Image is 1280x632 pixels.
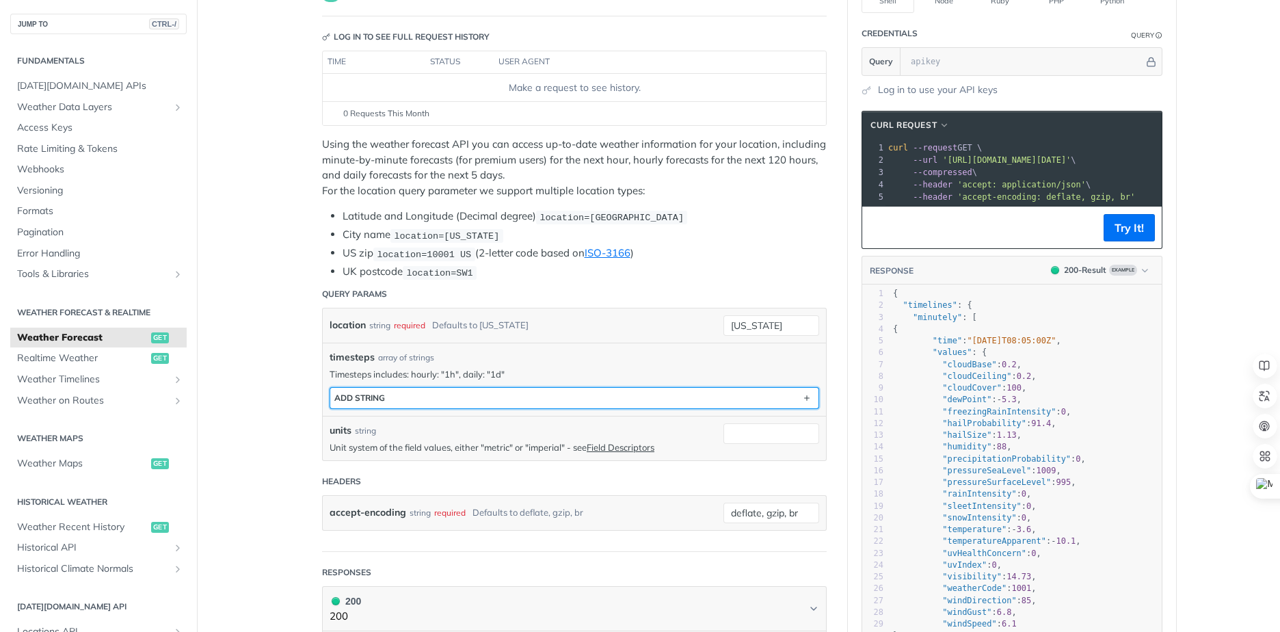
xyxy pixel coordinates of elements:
span: "temperature" [942,525,1006,534]
div: 11 [862,406,883,418]
span: "weatherCode" [942,583,1006,593]
span: "uvHealthConcern" [942,549,1026,558]
p: 200 [330,609,361,624]
h2: Weather Maps [10,432,187,445]
span: get [151,332,169,343]
a: Weather TimelinesShow subpages for Weather Timelines [10,369,187,390]
a: Historical APIShow subpages for Historical API [10,538,187,558]
div: 200 - Result [1064,264,1106,276]
span: Example [1109,265,1137,276]
div: 12 [862,418,883,430]
span: "visibility" [942,572,1002,581]
a: Weather on RoutesShow subpages for Weather on Routes [10,391,187,411]
span: : , [893,419,1056,428]
span: \ [888,168,977,177]
a: Historical Climate NormalsShow subpages for Historical Climate Normals [10,559,187,579]
div: Query [1131,30,1154,40]
span: location=SW1 [406,267,472,278]
span: 6.1 [1002,619,1017,629]
span: "timelines" [903,300,957,310]
div: 22 [862,536,883,547]
div: 4 [862,179,885,191]
button: Show subpages for Weather Data Layers [172,102,183,113]
button: cURL Request [866,118,955,132]
button: 200 200200 [330,594,819,624]
span: Historical API [17,541,169,555]
div: 15 [862,453,883,465]
span: "dewPoint" [942,395,991,404]
div: 21 [862,524,883,536]
span: 14.73 [1006,572,1031,581]
span: 85 [1022,596,1031,605]
div: 200 [330,594,361,609]
h2: Weather Forecast & realtime [10,306,187,319]
div: 18 [862,488,883,500]
div: Headers [322,475,361,488]
span: "hailSize" [942,430,991,440]
span: : , [893,442,1012,451]
span: Webhooks [17,163,183,176]
p: Using the weather forecast API you can access up-to-date weather information for your location, i... [322,137,827,198]
span: Weather Maps [17,457,148,471]
span: location=10001 US [377,249,471,259]
a: ISO-3166 [585,246,630,259]
div: 17 [862,477,883,488]
span: "windGust" [942,607,991,617]
span: \ [888,155,1076,165]
span: - [1051,536,1056,546]
li: UK postcode [343,264,827,280]
span: Error Handling [17,247,183,261]
span: "sleetIntensity" [942,501,1022,511]
span: "freezingRainIntensity" [942,407,1056,417]
div: ADD string [334,393,385,403]
span: "hailProbability" [942,419,1026,428]
span: : , [893,466,1061,475]
span: 0 Requests This Month [343,107,429,120]
div: 20 [862,512,883,524]
span: : , [893,407,1071,417]
a: Weather Forecastget [10,328,187,348]
button: Hide [1144,55,1158,68]
div: 14 [862,441,883,453]
span: Weather Data Layers [17,101,169,114]
h2: Historical Weather [10,496,187,508]
a: Webhooks [10,159,187,180]
span: : , [893,513,1031,523]
i: Information [1156,32,1162,39]
span: 1.13 [997,430,1017,440]
span: 3.6 [1017,525,1032,534]
span: : , [893,536,1081,546]
div: 23 [862,548,883,559]
span: location=[GEOGRAPHIC_DATA] [539,212,684,222]
div: required [434,503,466,523]
span: 88 [997,442,1006,451]
a: Pagination [10,222,187,243]
div: 19 [862,501,883,512]
div: required [394,315,425,335]
span: : [893,619,1017,629]
span: "cloudCover" [942,383,1002,393]
span: : { [893,347,987,357]
span: 200 [1051,266,1059,274]
div: array of strings [378,352,434,364]
span: 995 [1056,477,1071,487]
a: Weather Data LayersShow subpages for Weather Data Layers [10,97,187,118]
span: - [1011,525,1016,534]
span: : , [893,395,1022,404]
li: Latitude and Longitude (Decimal degree) [343,209,827,224]
span: : , [893,430,1022,440]
span: Weather on Routes [17,394,169,408]
svg: Chevron [808,603,819,614]
span: 0 [1022,513,1026,523]
span: \ [888,180,1091,189]
span: : [ [893,313,977,322]
input: apikey [904,48,1144,75]
span: Query [869,55,893,68]
span: get [151,353,169,364]
span: "temperatureApparent" [942,536,1046,546]
span: 0 [992,560,997,570]
span: 'accept-encoding: deflate, gzip, br' [957,192,1135,202]
span: "[DATE]T08:05:00Z" [967,336,1056,345]
span: "cloudCeiling" [942,371,1011,381]
span: "snowIntensity" [942,513,1016,523]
